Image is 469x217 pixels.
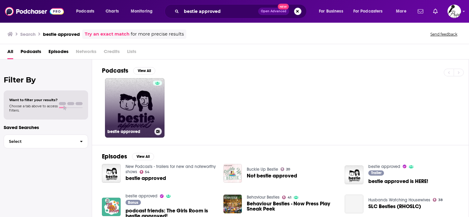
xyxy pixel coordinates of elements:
[104,47,120,59] span: Credits
[126,6,161,16] button: open menu
[4,135,88,148] button: Select
[7,47,13,59] a: All
[282,196,291,199] a: 41
[448,5,461,18] img: User Profile
[223,195,242,213] img: Behaviour Besties - Now Press Play Sneak Peek
[126,176,166,181] a: bestie approved
[181,6,258,16] input: Search podcasts, credits, & more...
[76,7,94,16] span: Podcasts
[102,164,121,183] img: bestie approved
[131,31,184,38] span: for more precise results
[4,124,88,130] p: Saved Searches
[21,47,41,59] a: Podcasts
[102,153,154,160] a: EpisodesView All
[102,67,128,74] h2: Podcasts
[106,7,119,16] span: Charts
[133,67,155,74] button: View All
[247,195,280,200] a: Behaviour Besties
[448,5,461,18] span: Logged in as sdonovan
[448,5,461,18] button: Show profile menu
[126,193,157,199] a: bestie approved
[127,47,136,59] span: Lists
[345,166,363,184] img: bestie approved is HERE!
[105,78,165,138] a: bestie approved
[438,199,443,201] span: 38
[368,179,428,184] a: bestie approved is HERE!
[102,198,121,216] img: podcast friends: The Girls Room is bestie approved!
[368,197,430,203] a: Husbands Watching Housewives
[258,8,289,15] button: Open AdvancedNew
[315,6,351,16] button: open menu
[132,153,154,160] button: View All
[9,98,58,102] span: Want to filter your results?
[126,164,216,174] a: New Podcasts - trailers for new and noteworthy shows
[247,201,337,211] a: Behaviour Besties - Now Press Play Sneak Peek
[278,4,289,10] span: New
[349,6,392,16] button: open menu
[85,31,130,38] a: Try an exact match
[392,6,414,16] button: open menu
[170,4,312,18] div: Search podcasts, credits, & more...
[102,67,155,74] a: PodcastsView All
[128,201,138,204] span: Bonus
[288,196,291,199] span: 41
[102,6,122,16] a: Charts
[319,7,343,16] span: For Business
[4,75,88,84] h2: Filter By
[247,167,278,172] a: Buckle Up Bestie
[140,170,150,174] a: 54
[368,164,400,169] a: bestie approved
[428,32,459,37] button: Send feedback
[433,198,443,202] a: 38
[20,31,36,37] h3: Search
[286,168,290,171] span: 20
[9,104,58,112] span: Choose a tab above to access filters.
[72,6,102,16] button: open menu
[76,47,96,59] span: Networks
[5,6,64,17] img: Podchaser - Follow, Share and Rate Podcasts
[131,7,153,16] span: Monitoring
[48,47,68,59] a: Episodes
[396,7,406,16] span: More
[368,204,421,209] a: SLC Besties (RHOSLC)
[345,195,363,213] a: SLC Besties (RHOSLC)
[371,171,382,175] span: Trailer
[107,129,152,134] h3: bestie approved
[247,173,297,178] a: Not bestie approved
[415,6,426,17] a: Show notifications dropdown
[102,153,127,160] h2: Episodes
[4,139,75,143] span: Select
[353,7,383,16] span: For Podcasters
[261,10,286,13] span: Open Advanced
[145,171,149,173] span: 54
[43,31,80,37] h3: bestie approved
[281,167,290,171] a: 20
[431,6,440,17] a: Show notifications dropdown
[223,164,242,183] img: Not bestie approved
